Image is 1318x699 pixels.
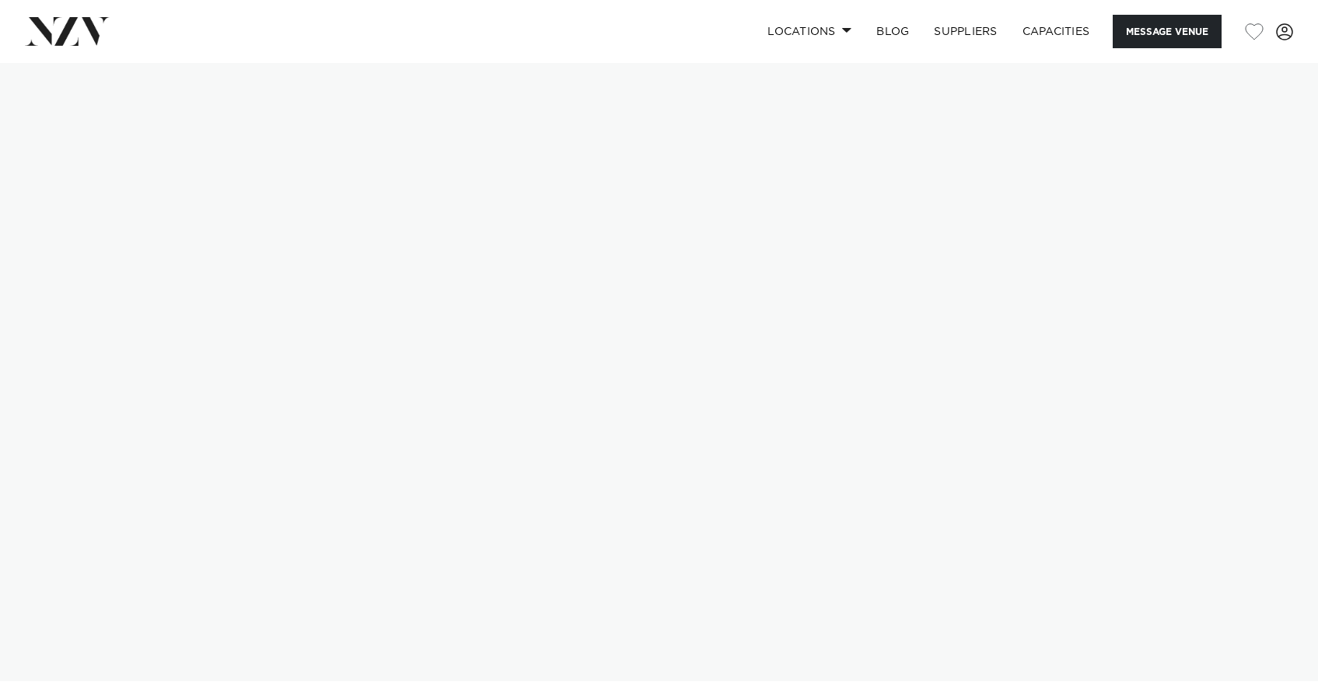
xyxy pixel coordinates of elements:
[1010,15,1103,48] a: Capacities
[864,15,921,48] a: BLOG
[1113,15,1222,48] button: Message Venue
[921,15,1009,48] a: SUPPLIERS
[755,15,864,48] a: Locations
[25,17,110,45] img: nzv-logo.png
